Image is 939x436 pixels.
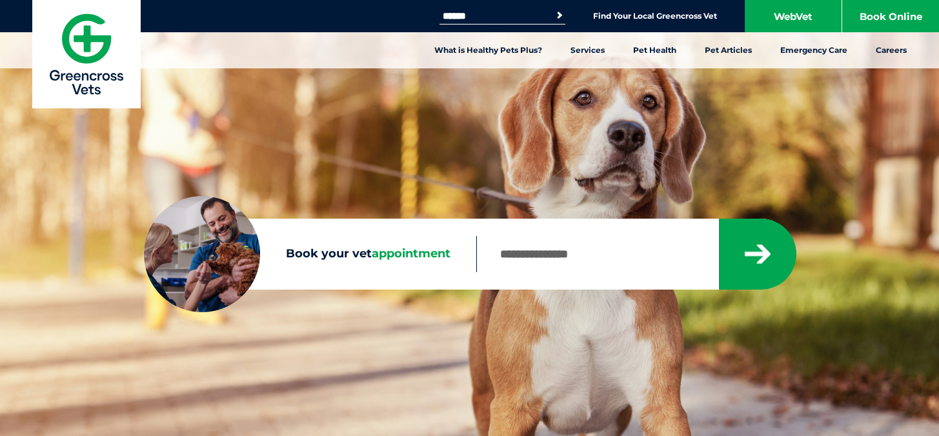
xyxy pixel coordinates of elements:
a: Find Your Local Greencross Vet [593,11,717,21]
button: Search [553,9,566,22]
span: appointment [372,246,450,261]
a: Services [556,32,619,68]
a: Emergency Care [766,32,862,68]
a: Careers [862,32,921,68]
a: Pet Health [619,32,691,68]
a: Pet Articles [691,32,766,68]
a: What is Healthy Pets Plus? [420,32,556,68]
label: Book your vet [144,244,476,264]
